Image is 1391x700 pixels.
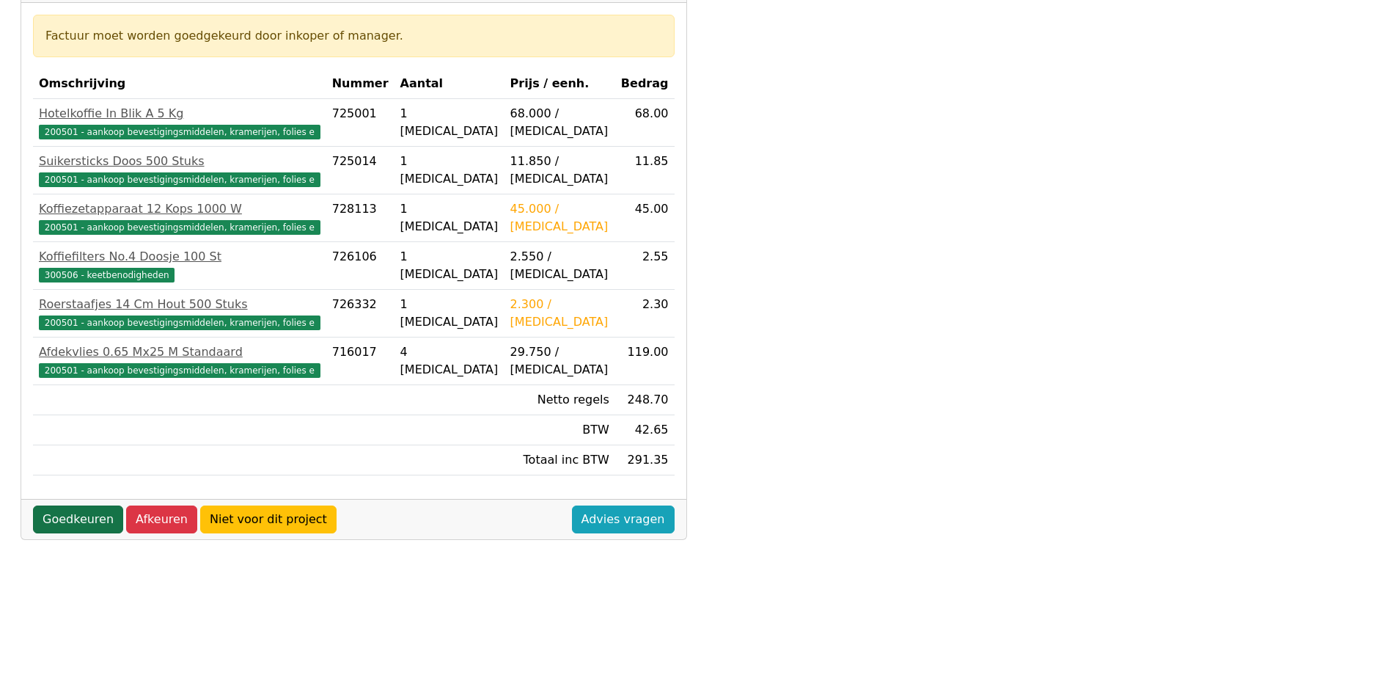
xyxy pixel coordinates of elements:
[39,363,320,378] span: 200501 - aankoop bevestigingsmiddelen, kramerijen, folies e
[510,200,609,236] div: 45.000 / [MEDICAL_DATA]
[615,99,675,147] td: 68.00
[615,194,675,242] td: 45.00
[39,105,320,123] div: Hotelkoffie In Blik A 5 Kg
[39,153,320,170] div: Suikersticks Doos 500 Stuks
[39,172,320,187] span: 200501 - aankoop bevestigingsmiddelen, kramerijen, folies e
[39,248,320,283] a: Koffiefilters No.4 Doosje 100 St300506 - keetbenodigheden
[45,27,662,45] div: Factuur moet worden goedgekeurd door inkoper of manager.
[39,200,320,218] div: Koffiezetapparaat 12 Kops 1000 W
[39,105,320,140] a: Hotelkoffie In Blik A 5 Kg200501 - aankoop bevestigingsmiddelen, kramerijen, folies e
[39,296,320,331] a: Roerstaafjes 14 Cm Hout 500 Stuks200501 - aankoop bevestigingsmiddelen, kramerijen, folies e
[504,69,615,99] th: Prijs / eenh.
[39,153,320,188] a: Suikersticks Doos 500 Stuks200501 - aankoop bevestigingsmiddelen, kramerijen, folies e
[200,506,337,533] a: Niet voor dit project
[510,248,609,283] div: 2.550 / [MEDICAL_DATA]
[39,125,320,139] span: 200501 - aankoop bevestigingsmiddelen, kramerijen, folies e
[39,316,320,330] span: 200501 - aankoop bevestigingsmiddelen, kramerijen, folies e
[615,445,675,475] td: 291.35
[510,296,609,331] div: 2.300 / [MEDICAL_DATA]
[615,242,675,290] td: 2.55
[326,338,394,385] td: 716017
[326,242,394,290] td: 726106
[504,415,615,445] td: BTW
[510,153,609,188] div: 11.850 / [MEDICAL_DATA]
[39,268,175,282] span: 300506 - keetbenodigheden
[39,343,320,361] div: Afdekvlies 0.65 Mx25 M Standaard
[326,99,394,147] td: 725001
[400,343,499,379] div: 4 [MEDICAL_DATA]
[615,338,675,385] td: 119.00
[615,69,675,99] th: Bedrag
[126,506,197,533] a: Afkeuren
[400,105,499,140] div: 1 [MEDICAL_DATA]
[39,248,320,266] div: Koffiefilters No.4 Doosje 100 St
[39,296,320,313] div: Roerstaafjes 14 Cm Hout 500 Stuks
[510,105,609,140] div: 68.000 / [MEDICAL_DATA]
[615,385,675,415] td: 248.70
[615,290,675,338] td: 2.30
[39,200,320,236] a: Koffiezetapparaat 12 Kops 1000 W200501 - aankoop bevestigingsmiddelen, kramerijen, folies e
[504,385,615,415] td: Netto regels
[39,220,320,235] span: 200501 - aankoop bevestigingsmiddelen, kramerijen, folies e
[326,290,394,338] td: 726332
[326,69,394,99] th: Nummer
[615,147,675,194] td: 11.85
[326,194,394,242] td: 728113
[400,248,499,283] div: 1 [MEDICAL_DATA]
[400,153,499,188] div: 1 [MEDICAL_DATA]
[33,506,123,533] a: Goedkeuren
[33,69,326,99] th: Omschrijving
[510,343,609,379] div: 29.750 / [MEDICAL_DATA]
[504,445,615,475] td: Totaal inc BTW
[326,147,394,194] td: 725014
[39,343,320,379] a: Afdekvlies 0.65 Mx25 M Standaard200501 - aankoop bevestigingsmiddelen, kramerijen, folies e
[572,506,675,533] a: Advies vragen
[400,296,499,331] div: 1 [MEDICAL_DATA]
[400,200,499,236] div: 1 [MEDICAL_DATA]
[394,69,504,99] th: Aantal
[615,415,675,445] td: 42.65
